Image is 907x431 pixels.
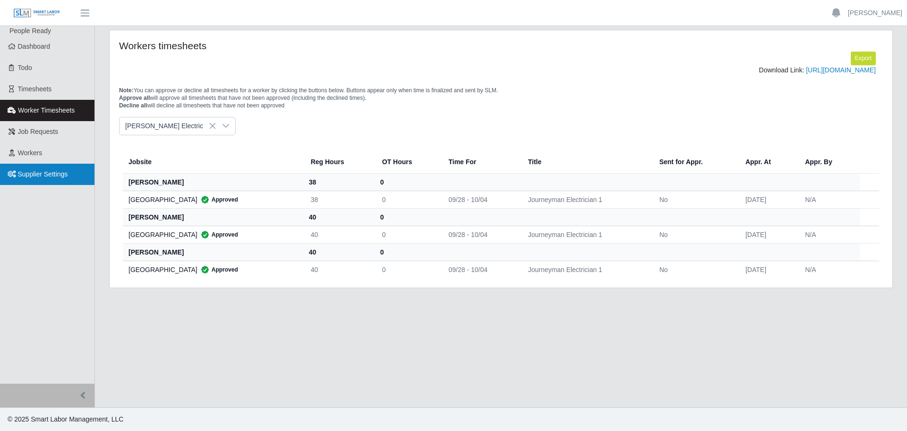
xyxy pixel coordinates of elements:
td: N/A [797,261,860,278]
span: Approved [197,230,238,239]
td: Journeyman Electrician 1 [521,261,652,278]
th: 40 [303,208,375,226]
td: No [652,191,738,208]
img: SLM Logo [13,8,60,18]
button: Export [851,52,876,65]
span: Supplier Settings [18,170,68,178]
th: 0 [375,243,441,261]
a: [URL][DOMAIN_NAME] [806,66,876,74]
span: Stansell Electric [120,117,216,135]
td: 09/28 - 10/04 [441,261,520,278]
a: [PERSON_NAME] [848,8,902,18]
div: Download Link: [126,65,876,75]
span: © 2025 Smart Labor Management, LLC [8,415,123,423]
td: 09/28 - 10/04 [441,191,520,208]
td: 40 [303,226,375,243]
th: Reg Hours [303,150,375,174]
h4: Workers timesheets [119,40,429,52]
td: [DATE] [738,226,797,243]
span: Worker Timesheets [18,106,75,114]
p: You can approve or decline all timesheets for a worker by clicking the buttons below. Buttons app... [119,87,883,109]
div: [GEOGRAPHIC_DATA] [128,230,296,239]
th: Jobsite [123,150,303,174]
th: Appr. By [797,150,860,174]
span: Approved [197,195,238,204]
span: Dashboard [18,43,51,50]
td: 38 [303,191,375,208]
td: Journeyman Electrician 1 [521,226,652,243]
td: No [652,226,738,243]
th: Time For [441,150,520,174]
td: N/A [797,226,860,243]
td: 40 [303,261,375,278]
div: [GEOGRAPHIC_DATA] [128,265,296,274]
th: [PERSON_NAME] [123,243,303,261]
span: Note: [119,87,134,94]
td: [DATE] [738,261,797,278]
th: [PERSON_NAME] [123,173,303,191]
td: 09/28 - 10/04 [441,226,520,243]
span: Approved [197,265,238,274]
td: N/A [797,191,860,208]
td: 0 [375,226,441,243]
th: Appr. At [738,150,797,174]
td: No [652,261,738,278]
span: Approve all [119,95,150,101]
span: Job Requests [18,128,59,135]
span: Todo [18,64,32,71]
div: [GEOGRAPHIC_DATA] [128,195,296,204]
th: 38 [303,173,375,191]
th: OT Hours [375,150,441,174]
span: Decline all [119,102,147,109]
th: 0 [375,173,441,191]
span: Timesheets [18,85,52,93]
th: [PERSON_NAME] [123,208,303,226]
th: Sent for Appr. [652,150,738,174]
span: Workers [18,149,43,157]
td: Journeyman Electrician 1 [521,191,652,208]
span: People Ready [9,27,51,35]
th: 40 [303,243,375,261]
td: 0 [375,261,441,278]
th: 0 [375,208,441,226]
td: 0 [375,191,441,208]
td: [DATE] [738,191,797,208]
th: Title [521,150,652,174]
